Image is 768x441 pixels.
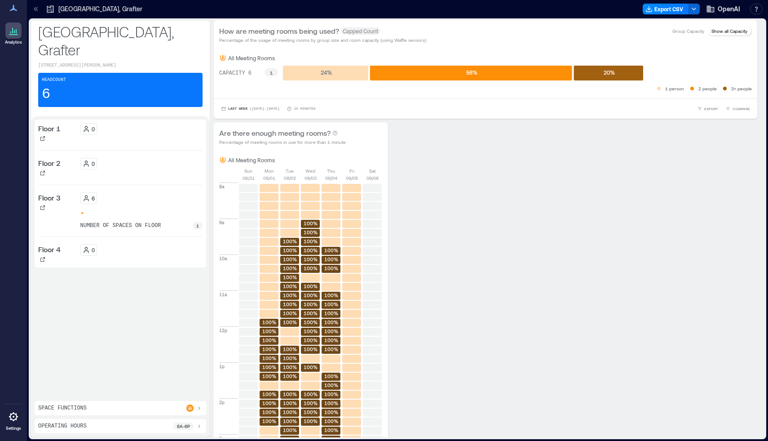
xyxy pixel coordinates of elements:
[294,106,315,111] p: 15 minutes
[219,327,227,334] p: 12p
[42,76,66,84] p: Headcount
[324,427,338,433] text: 100%
[262,328,276,334] text: 100%
[718,4,740,13] span: OpenAI
[262,346,276,352] text: 100%
[219,183,225,190] p: 8a
[324,310,338,316] text: 100%
[92,160,95,167] p: 0
[283,292,297,298] text: 100%
[283,364,297,370] text: 100%
[304,220,318,226] text: 100%
[305,174,317,182] p: 09/03
[262,409,276,415] text: 100%
[42,85,50,103] p: 6
[324,418,338,424] text: 100%
[219,26,339,36] p: How are meeting rooms being used?
[219,363,225,370] p: 1p
[305,167,315,174] p: Wed
[304,391,318,397] text: 100%
[711,27,747,35] p: Show all Capacity
[243,174,255,182] p: 08/31
[304,256,318,262] text: 100%
[369,167,375,174] p: Sat
[92,125,95,133] p: 0
[283,283,297,289] text: 100%
[283,274,297,280] text: 100%
[80,222,161,229] p: number of spaces on floor
[283,373,297,379] text: 100%
[228,54,275,62] p: All Meeting Rooms
[262,400,276,406] text: 100%
[219,255,227,262] p: 10a
[346,174,358,182] p: 09/05
[92,246,95,254] p: 0
[244,167,252,174] p: Sun
[304,301,318,307] text: 100%
[2,20,25,48] a: Analytics
[283,346,297,352] text: 100%
[283,310,297,316] text: 100%
[283,355,297,361] text: 100%
[324,256,338,262] text: 100%
[219,70,252,76] text: CAPACITY 6
[3,406,24,434] a: Settings
[262,319,276,325] text: 100%
[324,382,338,388] text: 100%
[283,319,297,325] text: 100%
[324,400,338,406] text: 100%
[304,346,318,352] text: 100%
[38,405,87,412] p: Space Functions
[304,265,318,271] text: 100%
[219,128,331,138] p: Are there enough meeting rooms?
[263,174,275,182] p: 09/01
[325,174,337,182] p: 09/04
[304,319,318,325] text: 100%
[324,337,338,343] text: 100%
[304,247,318,253] text: 100%
[262,364,276,370] text: 100%
[283,265,297,271] text: 100%
[604,69,615,76] text: 20 %
[38,423,87,430] p: Operating Hours
[262,418,276,424] text: 100%
[262,373,276,379] text: 100%
[672,27,704,35] p: Group Capacity
[304,238,318,244] text: 100%
[38,62,203,69] p: [STREET_ADDRESS][PERSON_NAME]
[703,2,743,16] button: OpenAI
[5,40,22,45] p: Analytics
[219,138,346,146] p: Percentage of meeting rooms in use for more than 1 minute
[698,85,717,92] p: 2 people
[324,301,338,307] text: 100%
[304,283,318,289] text: 100%
[283,391,297,397] text: 100%
[228,156,275,164] p: All Meeting Rooms
[304,400,318,406] text: 100%
[283,256,297,262] text: 100%
[324,409,338,415] text: 100%
[58,4,142,13] p: [GEOGRAPHIC_DATA], Grafter
[324,292,338,298] text: 100%
[324,265,338,271] text: 100%
[283,400,297,406] text: 100%
[349,167,354,174] p: Fri
[466,69,477,76] text: 56 %
[304,364,318,370] text: 100%
[324,328,338,334] text: 100%
[327,167,335,174] p: Thu
[262,337,276,343] text: 100%
[724,104,752,113] button: COMPARE
[284,174,296,182] p: 09/02
[733,106,750,111] span: COMPARE
[324,319,338,325] text: 100%
[262,355,276,361] text: 100%
[219,291,227,298] p: 11a
[283,409,297,415] text: 100%
[304,337,318,343] text: 100%
[665,85,684,92] p: 1 person
[38,192,61,203] p: Floor 3
[304,229,318,235] text: 100%
[324,247,338,253] text: 100%
[177,423,190,430] p: 8a - 6p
